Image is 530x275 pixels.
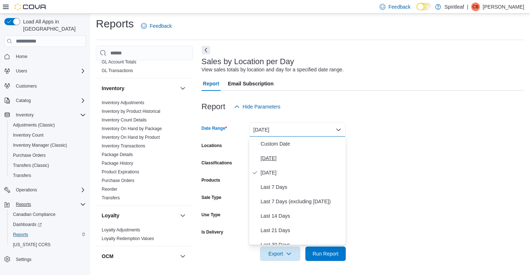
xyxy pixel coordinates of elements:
[102,109,160,114] a: Inventory by Product Historical
[261,240,343,249] span: Last 30 Days
[7,230,89,240] button: Reports
[16,68,27,74] span: Users
[16,257,31,262] span: Settings
[102,212,177,219] button: Loyalty
[13,122,55,128] span: Adjustments (Classic)
[7,240,89,250] button: [US_STATE] CCRS
[7,170,89,181] button: Transfers
[16,54,27,59] span: Home
[445,3,464,11] p: Spiritleaf
[202,57,294,66] h3: Sales by Location per Day
[261,183,343,191] span: Last 7 Days
[202,125,227,131] label: Date Range
[10,141,86,150] span: Inventory Manager (Classic)
[1,110,89,120] button: Inventory
[7,140,89,150] button: Inventory Manager (Classic)
[102,126,162,131] a: Inventory On Hand by Package
[202,66,344,74] div: View sales totals by location and day for a specified date range.
[102,100,144,105] a: Inventory Adjustments
[13,81,86,90] span: Customers
[202,102,225,111] h3: Report
[138,19,175,33] a: Feedback
[10,210,86,219] span: Canadian Compliance
[249,137,346,245] div: Select listbox
[13,173,31,178] span: Transfers
[7,209,89,219] button: Canadian Compliance
[10,161,52,170] a: Transfers (Classic)
[261,197,343,206] span: Last 7 Days (excluding [DATE])
[96,58,193,78] div: Finance
[102,236,154,241] a: Loyalty Redemption Values
[13,163,49,168] span: Transfers (Classic)
[102,85,177,92] button: Inventory
[7,130,89,140] button: Inventory Count
[102,169,139,174] a: Product Expirations
[13,152,46,158] span: Purchase Orders
[16,98,31,103] span: Catalog
[1,199,89,209] button: Reports
[10,230,31,239] a: Reports
[150,22,172,30] span: Feedback
[13,200,86,209] span: Reports
[102,85,124,92] h3: Inventory
[261,212,343,220] span: Last 14 Days
[1,96,89,106] button: Catalog
[13,242,50,248] span: [US_STATE] CCRS
[102,178,134,183] a: Purchase Orders
[102,227,140,232] a: Loyalty Adjustments
[202,195,221,200] label: Sale Type
[16,83,37,89] span: Customers
[102,152,133,157] a: Package Details
[203,76,219,91] span: Report
[13,255,86,264] span: Settings
[16,112,34,118] span: Inventory
[10,151,49,160] a: Purchase Orders
[10,161,86,170] span: Transfers (Classic)
[13,96,86,105] span: Catalog
[10,131,47,139] a: Inventory Count
[10,131,86,139] span: Inventory Count
[13,111,36,119] button: Inventory
[10,240,53,249] a: [US_STATE] CCRS
[264,247,296,261] span: Export
[20,18,86,32] span: Load All Apps in [GEOGRAPHIC_DATA]
[388,3,410,10] span: Feedback
[13,186,86,194] span: Operations
[1,254,89,265] button: Settings
[7,219,89,230] a: Dashboards
[102,59,136,65] a: GL Account Totals
[202,160,232,166] label: Classifications
[1,66,89,76] button: Users
[13,142,67,148] span: Inventory Manager (Classic)
[13,255,34,264] a: Settings
[10,121,86,129] span: Adjustments (Classic)
[102,161,133,166] a: Package History
[102,135,160,140] a: Inventory On Hand by Product
[102,187,117,192] a: Reorder
[10,141,70,150] a: Inventory Manager (Classic)
[483,3,524,11] p: [PERSON_NAME]
[178,252,187,261] button: OCM
[249,123,346,137] button: [DATE]
[13,96,34,105] button: Catalog
[7,150,89,160] button: Purchase Orders
[10,171,34,180] a: Transfers
[102,212,119,219] h3: Loyalty
[260,247,300,261] button: Export
[102,253,177,260] button: OCM
[16,201,31,207] span: Reports
[13,232,28,238] span: Reports
[16,187,37,193] span: Operations
[471,3,480,11] div: Carson B
[1,185,89,195] button: Operations
[305,247,346,261] button: Run Report
[13,212,56,217] span: Canadian Compliance
[13,67,86,75] span: Users
[102,253,114,260] h3: OCM
[102,68,133,73] a: GL Transactions
[13,67,30,75] button: Users
[178,84,187,93] button: Inventory
[10,230,86,239] span: Reports
[96,226,193,246] div: Loyalty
